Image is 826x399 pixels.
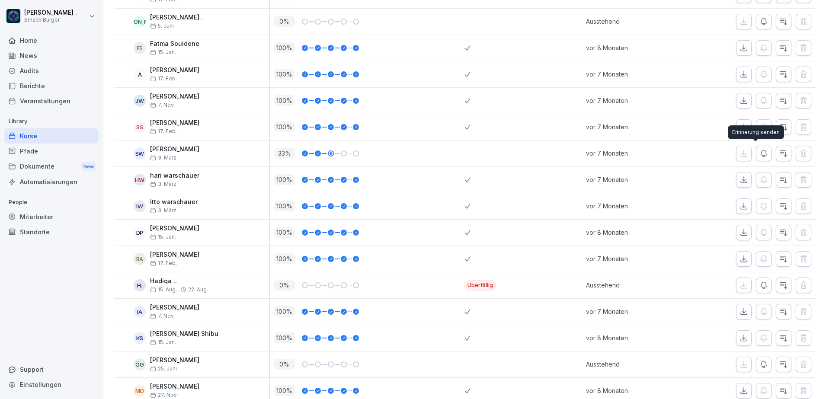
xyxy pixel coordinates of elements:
p: 100 % [274,201,295,211]
div: iw [134,200,146,212]
span: 25. Juni [150,366,177,372]
p: vor 7 Monaten [586,175,679,184]
p: vor 7 Monaten [586,254,679,263]
p: 100 % [274,306,295,317]
span: 3. März [150,155,176,161]
p: vor 7 Monaten [586,70,679,79]
p: [PERSON_NAME] [150,67,199,74]
a: Pfade [4,144,99,159]
p: [PERSON_NAME] [150,93,199,100]
p: hari warschauer [150,172,199,179]
span: 3. März [150,207,176,214]
span: 17. Feb. [150,260,177,266]
div: BA [134,253,146,265]
p: itto warschauer [150,198,198,206]
div: KS [134,332,146,344]
p: [PERSON_NAME] [150,251,199,259]
div: MO [134,385,146,397]
p: 100 % [274,121,295,132]
p: 33 % [274,148,295,159]
p: Ausstehend [586,360,679,369]
p: People [4,195,99,209]
div: Dokumente [4,159,99,175]
p: Hadiqa .. [150,278,208,285]
span: 17. Feb. [150,76,177,82]
a: DokumenteNew [4,159,99,175]
p: [PERSON_NAME] [150,383,199,390]
span: 17. Feb. [150,128,177,134]
p: vor 7 Monaten [586,307,679,316]
span: 15. Jan. [150,234,176,240]
div: DP [134,227,146,239]
p: 100 % [274,174,295,185]
span: 15. Aug. [150,287,177,293]
a: Standorte [4,224,99,239]
div: New [81,162,96,172]
p: Library [4,115,99,128]
span: 22. Aug. [188,287,208,293]
div: SS [134,121,146,133]
p: vor 7 Monaten [586,96,679,105]
div: hw [134,174,146,186]
p: Ausstehend [586,17,679,26]
p: [PERSON_NAME] [150,119,199,127]
p: vor 7 Monaten [586,201,679,211]
p: vor 7 Monaten [586,122,679,131]
span: 27. Nov. [150,392,178,398]
p: [PERSON_NAME] . [150,14,203,21]
p: vor 7 Monaten [586,149,679,158]
p: [PERSON_NAME] Shibu [150,330,218,338]
p: vor 8 Monaten [586,43,679,52]
a: Veranstaltungen [4,93,99,109]
p: 0 % [274,359,295,370]
p: [PERSON_NAME] [150,304,199,311]
div: A [134,68,146,80]
a: Mitarbeiter [4,209,99,224]
a: Audits [4,63,99,78]
p: Fatma Souidene [150,40,199,48]
span: 3. März [150,181,176,187]
p: Smack Burger [24,17,77,23]
div: [PERSON_NAME] [134,16,146,28]
a: Einstellungen [4,377,99,392]
p: [PERSON_NAME] [150,357,199,364]
span: 15. Jan. [150,339,176,345]
div: ÖG [134,358,146,370]
span: 5. Juni [150,23,174,29]
a: Home [4,33,99,48]
p: 0 % [274,280,295,290]
p: vor 8 Monaten [586,386,679,395]
div: Erinnerung senden [728,125,784,139]
div: Support [4,362,99,377]
p: 100 % [274,95,295,106]
p: vor 8 Monaten [586,333,679,342]
a: Automatisierungen [4,174,99,189]
span: 15. Jan. [150,49,176,55]
p: 0 % [274,16,295,27]
p: 100 % [274,69,295,80]
p: vor 8 Monaten [586,228,679,237]
p: [PERSON_NAME] . [24,9,77,16]
p: 100 % [274,385,295,396]
div: FS [134,42,146,54]
p: 100 % [274,42,295,53]
div: IA [134,306,146,318]
a: News [4,48,99,63]
p: 100 % [274,227,295,238]
p: Ausstehend [586,281,679,290]
span: 7. Nov. [150,102,175,108]
a: Berichte [4,78,99,93]
a: Kurse [4,128,99,144]
p: 100 % [274,253,295,264]
div: sw [134,147,146,160]
p: 100 % [274,332,295,343]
